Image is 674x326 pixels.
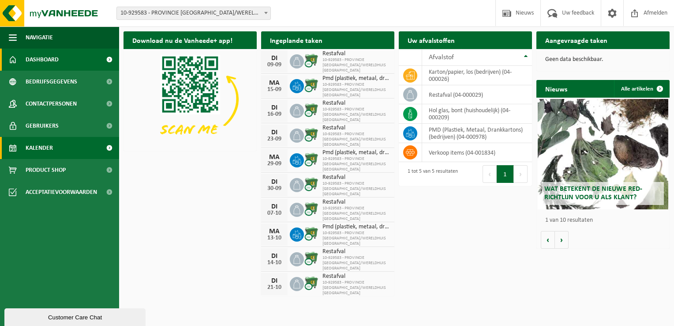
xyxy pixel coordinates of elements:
[322,107,390,123] span: 10-929583 - PROVINCIE [GEOGRAPHIC_DATA]/WERELDHUIS [GEOGRAPHIC_DATA]
[322,231,390,246] span: 10-929583 - PROVINCIE [GEOGRAPHIC_DATA]/WERELDHUIS [GEOGRAPHIC_DATA]
[322,174,390,181] span: Restafval
[544,186,642,201] span: Wat betekent de nieuwe RED-richtlijn voor u als klant?
[422,143,532,162] td: verkoop items (04-001834)
[124,31,241,49] h2: Download nu de Vanheede+ app!
[403,164,458,184] div: 1 tot 5 van 5 resultaten
[429,54,454,61] span: Afvalstof
[266,277,283,284] div: DI
[266,161,283,167] div: 29-09
[26,115,59,137] span: Gebruikers
[304,177,319,192] img: WB-0770-CU
[26,27,53,49] span: Navigatie
[116,7,271,20] span: 10-929583 - PROVINCIE WEST-VLAANDEREN/WERELDHUIS WEST-VLAANDEREN - ROESELARE
[322,156,390,172] span: 10-929583 - PROVINCIE [GEOGRAPHIC_DATA]/WERELDHUIS [GEOGRAPHIC_DATA]
[304,251,319,266] img: WB-0770-CU
[322,206,390,222] span: 10-929583 - PROVINCIE [GEOGRAPHIC_DATA]/WERELDHUIS [GEOGRAPHIC_DATA]
[4,307,147,326] iframe: chat widget
[497,165,514,183] button: 1
[541,231,555,249] button: Vorige
[266,62,283,68] div: 09-09
[536,80,576,97] h2: Nieuws
[304,102,319,118] img: WB-0770-CU
[26,71,77,93] span: Bedrijfsgegevens
[304,127,319,142] img: WB-0770-CU
[304,78,319,93] img: WB-0770-CU
[266,136,283,142] div: 23-09
[422,104,532,124] td: hol glas, bont (huishoudelijk) (04-000209)
[322,255,390,271] span: 10-929583 - PROVINCIE [GEOGRAPHIC_DATA]/WERELDHUIS [GEOGRAPHIC_DATA]
[322,82,390,98] span: 10-929583 - PROVINCIE [GEOGRAPHIC_DATA]/WERELDHUIS [GEOGRAPHIC_DATA]
[322,100,390,107] span: Restafval
[422,85,532,104] td: restafval (04-000029)
[322,132,390,148] span: 10-929583 - PROVINCIE [GEOGRAPHIC_DATA]/WERELDHUIS [GEOGRAPHIC_DATA]
[304,152,319,167] img: WB-0770-CU
[322,149,390,156] span: Pmd (plastiek, metaal, drankkartons) (bedrijven)
[117,7,270,19] span: 10-929583 - PROVINCIE WEST-VLAANDEREN/WERELDHUIS WEST-VLAANDEREN - ROESELARE
[124,49,257,149] img: Download de VHEPlus App
[322,248,390,255] span: Restafval
[322,181,390,197] span: 10-929583 - PROVINCIE [GEOGRAPHIC_DATA]/WERELDHUIS [GEOGRAPHIC_DATA]
[545,217,665,224] p: 1 van 10 resultaten
[26,93,77,115] span: Contactpersonen
[266,284,283,291] div: 21-10
[266,260,283,266] div: 14-10
[266,210,283,216] div: 07-10
[266,111,283,118] div: 16-09
[322,199,390,206] span: Restafval
[304,53,319,68] img: WB-0770-CU
[266,235,283,241] div: 13-10
[483,165,497,183] button: Previous
[422,124,532,143] td: PMD (Plastiek, Metaal, Drankkartons) (bedrijven) (04-000978)
[555,231,569,249] button: Volgende
[322,57,390,73] span: 10-929583 - PROVINCIE [GEOGRAPHIC_DATA]/WERELDHUIS [GEOGRAPHIC_DATA]
[322,125,390,132] span: Restafval
[26,137,53,159] span: Kalender
[322,50,390,57] span: Restafval
[266,104,283,111] div: DI
[545,57,661,63] p: Geen data beschikbaar.
[422,66,532,85] td: karton/papier, los (bedrijven) (04-000026)
[266,253,283,260] div: DI
[26,49,59,71] span: Dashboard
[399,31,464,49] h2: Uw afvalstoffen
[322,224,390,231] span: Pmd (plastiek, metaal, drankkartons) (bedrijven)
[538,99,668,209] a: Wat betekent de nieuwe RED-richtlijn voor u als klant?
[266,228,283,235] div: MA
[266,178,283,186] div: DI
[266,129,283,136] div: DI
[266,55,283,62] div: DI
[322,75,390,82] span: Pmd (plastiek, metaal, drankkartons) (bedrijven)
[261,31,331,49] h2: Ingeplande taken
[266,186,283,192] div: 30-09
[322,273,390,280] span: Restafval
[614,80,669,98] a: Alle artikelen
[536,31,616,49] h2: Aangevraagde taken
[322,280,390,296] span: 10-929583 - PROVINCIE [GEOGRAPHIC_DATA]/WERELDHUIS [GEOGRAPHIC_DATA]
[26,159,66,181] span: Product Shop
[304,201,319,216] img: WB-0770-CU
[266,80,283,87] div: MA
[266,203,283,210] div: DI
[304,276,319,291] img: WB-0770-CU
[304,226,319,241] img: WB-0770-CU
[266,154,283,161] div: MA
[266,87,283,93] div: 15-09
[26,181,97,203] span: Acceptatievoorwaarden
[514,165,528,183] button: Next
